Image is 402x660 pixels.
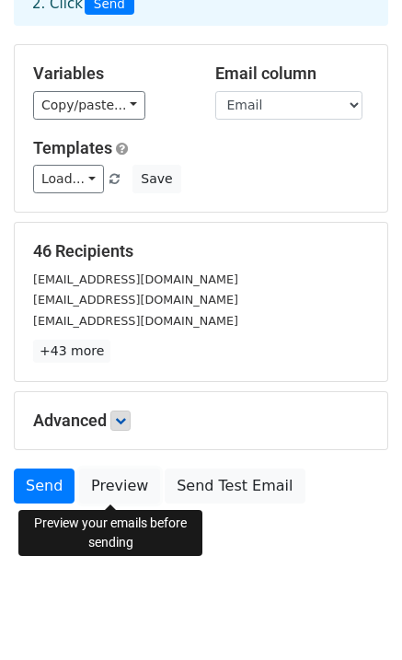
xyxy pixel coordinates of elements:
[33,138,112,157] a: Templates
[165,469,304,504] a: Send Test Email
[132,165,180,193] button: Save
[33,411,369,431] h5: Advanced
[33,64,188,84] h5: Variables
[33,293,238,307] small: [EMAIL_ADDRESS][DOMAIN_NAME]
[33,272,238,286] small: [EMAIL_ADDRESS][DOMAIN_NAME]
[14,469,75,504] a: Send
[33,165,104,193] a: Load...
[33,314,238,328] small: [EMAIL_ADDRESS][DOMAIN_NAME]
[33,340,110,363] a: +43 more
[215,64,370,84] h5: Email column
[33,241,369,261] h5: 46 Recipients
[33,91,145,120] a: Copy/paste...
[79,469,160,504] a: Preview
[310,572,402,660] iframe: Chat Widget
[18,510,202,556] div: Preview your emails before sending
